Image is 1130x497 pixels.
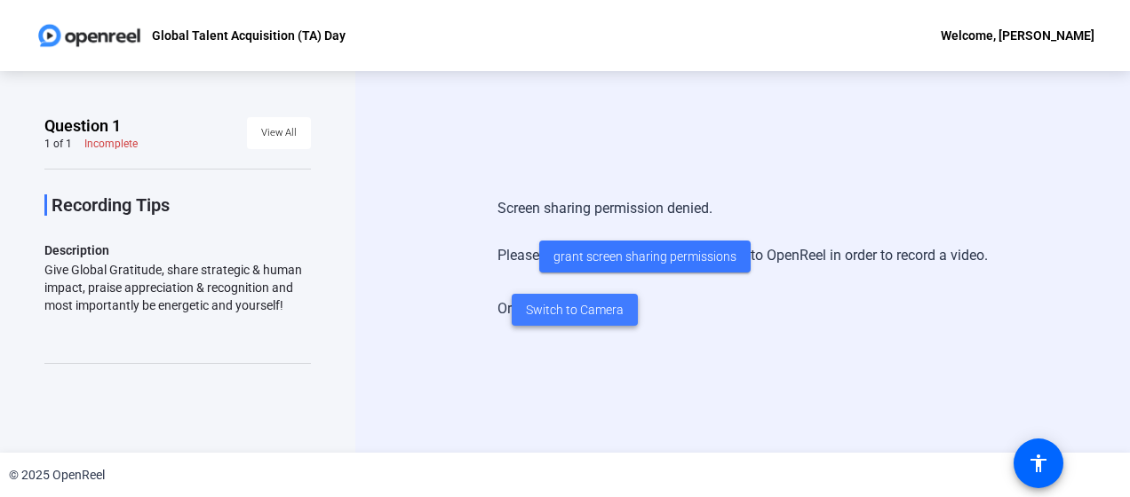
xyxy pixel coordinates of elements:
[261,120,297,146] span: View All
[512,294,638,326] button: Switch to Camera
[152,25,346,46] p: Global Talent Acquisition (TA) Day
[1028,453,1049,474] mat-icon: accessibility
[52,194,311,216] p: Recording Tips
[9,466,105,485] div: © 2025 OpenReel
[36,18,143,53] img: OpenReel logo
[941,25,1094,46] div: Welcome, [PERSON_NAME]
[553,248,736,266] span: grant screen sharing permissions
[44,261,311,314] div: Give Global Gratitude, share strategic & human impact, praise appreciation & recognition and most...
[526,301,624,319] span: Switch to Camera
[44,240,311,261] p: Description
[44,115,121,137] span: Question 1
[497,180,988,343] div: Screen sharing permission denied. Please to OpenReel in order to record a video. Or
[44,137,72,151] div: 1 of 1
[247,117,311,149] button: View All
[539,241,751,272] button: grant screen sharing permissions
[84,137,138,151] div: Incomplete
